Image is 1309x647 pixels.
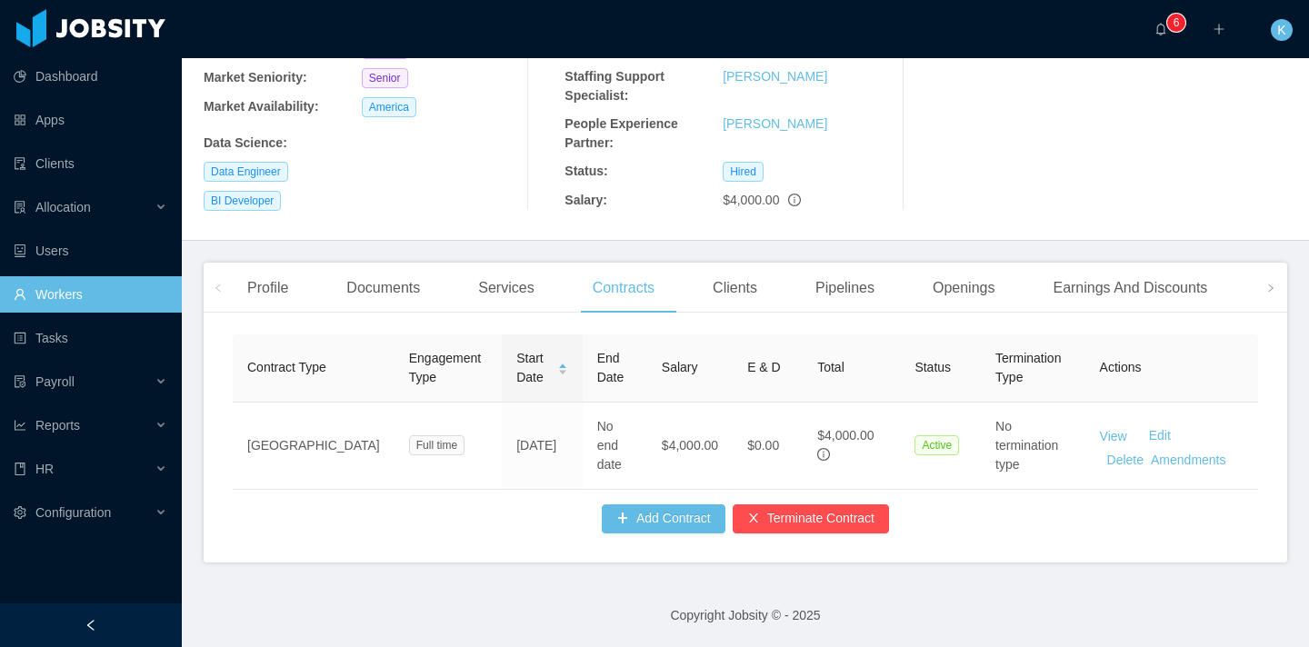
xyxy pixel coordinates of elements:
[14,463,26,475] i: icon: book
[1266,284,1275,293] i: icon: right
[817,448,830,461] span: info-circle
[1174,14,1180,32] p: 6
[662,360,698,374] span: Salary
[733,504,889,533] button: icon: closeTerminate Contract
[35,462,54,476] span: HR
[662,438,718,453] span: $4,000.00
[723,162,764,182] span: Hired
[565,116,678,150] b: People Experience Partner:
[35,200,91,214] span: Allocation
[747,360,781,374] span: E & D
[409,435,465,455] span: Full time
[332,263,435,314] div: Documents
[214,284,223,293] i: icon: left
[557,361,568,373] div: Sort
[918,263,1010,314] div: Openings
[233,403,395,490] td: [GEOGRAPHIC_DATA]
[995,351,1061,384] span: Termination Type
[182,584,1309,647] footer: Copyright Jobsity © - 2025
[817,428,874,443] span: $4,000.00
[464,263,548,314] div: Services
[204,99,319,114] b: Market Availability:
[565,164,607,178] b: Status:
[981,403,1085,490] td: No termination type
[14,145,167,182] a: icon: auditClients
[723,69,827,84] a: [PERSON_NAME]
[723,193,779,207] span: $4,000.00
[409,351,481,384] span: Engagement Type
[914,435,959,455] span: Active
[247,360,326,374] span: Contract Type
[557,367,567,373] i: icon: caret-down
[14,233,167,269] a: icon: robotUsers
[1277,19,1285,41] span: K
[801,263,889,314] div: Pipelines
[565,69,664,103] b: Staffing Support Specialist:
[204,191,281,211] span: BI Developer
[557,361,567,366] i: icon: caret-up
[583,403,647,490] td: No end date
[1100,428,1127,443] a: View
[1107,453,1144,467] a: Delete
[204,162,288,182] span: Data Engineer
[14,506,26,519] i: icon: setting
[362,97,416,117] span: America
[602,504,725,533] button: icon: plusAdd Contract
[14,419,26,432] i: icon: line-chart
[204,135,287,150] b: Data Science :
[35,505,111,520] span: Configuration
[1127,422,1185,451] button: Edit
[1213,23,1225,35] i: icon: plus
[14,375,26,388] i: icon: file-protect
[1100,360,1142,374] span: Actions
[565,193,607,207] b: Salary:
[1154,23,1167,35] i: icon: bell
[14,276,167,313] a: icon: userWorkers
[698,263,772,314] div: Clients
[502,403,582,490] td: [DATE]
[14,58,167,95] a: icon: pie-chartDashboard
[35,374,75,389] span: Payroll
[817,360,844,374] span: Total
[35,418,80,433] span: Reports
[597,351,625,384] span: End Date
[1167,14,1185,32] sup: 6
[233,263,303,314] div: Profile
[1038,263,1222,314] div: Earnings And Discounts
[14,201,26,214] i: icon: solution
[14,320,167,356] a: icon: profileTasks
[723,116,827,131] a: [PERSON_NAME]
[1151,453,1225,467] a: Amendments
[204,70,307,85] b: Market Seniority:
[14,102,167,138] a: icon: appstoreApps
[362,68,408,88] span: Senior
[788,194,801,206] span: info-circle
[516,349,549,387] span: Start Date
[578,263,669,314] div: Contracts
[914,360,951,374] span: Status
[1149,428,1171,443] a: Edit
[747,438,779,453] span: $0.00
